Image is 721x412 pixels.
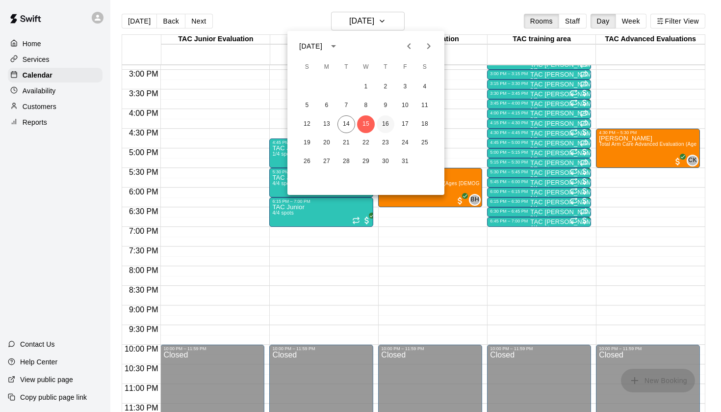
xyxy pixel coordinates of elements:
button: 8 [357,97,375,114]
button: 20 [318,134,335,152]
button: 6 [318,97,335,114]
span: Friday [396,57,414,77]
button: 1 [357,78,375,96]
span: Saturday [416,57,434,77]
button: 27 [318,153,335,170]
button: 10 [396,97,414,114]
button: 28 [337,153,355,170]
button: 9 [377,97,394,114]
button: 21 [337,134,355,152]
span: Sunday [298,57,316,77]
span: Thursday [377,57,394,77]
button: 4 [416,78,434,96]
span: Tuesday [337,57,355,77]
button: 29 [357,153,375,170]
button: 30 [377,153,394,170]
button: 11 [416,97,434,114]
button: 7 [337,97,355,114]
span: Monday [318,57,335,77]
button: 2 [377,78,394,96]
button: 26 [298,153,316,170]
button: 16 [377,115,394,133]
button: 22 [357,134,375,152]
button: 19 [298,134,316,152]
button: Previous month [399,36,419,56]
button: Next month [419,36,438,56]
button: 13 [318,115,335,133]
button: 24 [396,134,414,152]
button: 31 [396,153,414,170]
button: 23 [377,134,394,152]
button: 25 [416,134,434,152]
button: 12 [298,115,316,133]
button: 15 [357,115,375,133]
button: 18 [416,115,434,133]
button: 5 [298,97,316,114]
button: 14 [337,115,355,133]
button: 3 [396,78,414,96]
button: calendar view is open, switch to year view [325,38,342,55]
span: Wednesday [357,57,375,77]
button: 17 [396,115,414,133]
div: [DATE] [299,41,322,52]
